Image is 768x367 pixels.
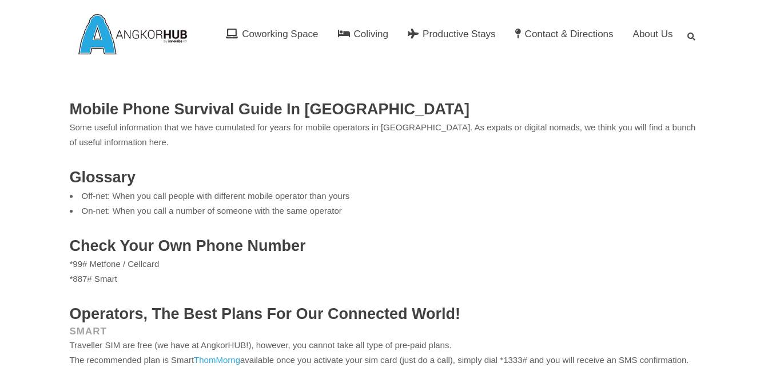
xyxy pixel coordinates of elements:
[70,120,699,150] p: Some useful information that we have cumulated for years for mobile operators in [GEOGRAPHIC_DATA...
[70,325,699,338] h3: SMART
[633,29,673,40] span: About us
[70,99,699,120] h2: Mobile Phone Survival Guide in [GEOGRAPHIC_DATA]
[242,29,318,40] span: Coworking Space
[70,236,699,257] h2: Check your own phone number
[70,189,699,204] li: Off-net: When you call people with different mobile operator than yours
[194,355,240,365] a: ThomMorng
[70,304,699,325] h2: Operators, the best plans for our connected world!
[525,29,614,40] span: Contact & Directions
[423,29,496,40] span: Productive Stays
[70,204,699,218] li: On-net: When you call a number of someone with the same operator
[70,167,699,188] h2: Glossary
[70,257,699,286] p: *99# Metfone / Cellcard *887# Smart
[354,29,388,40] span: Coliving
